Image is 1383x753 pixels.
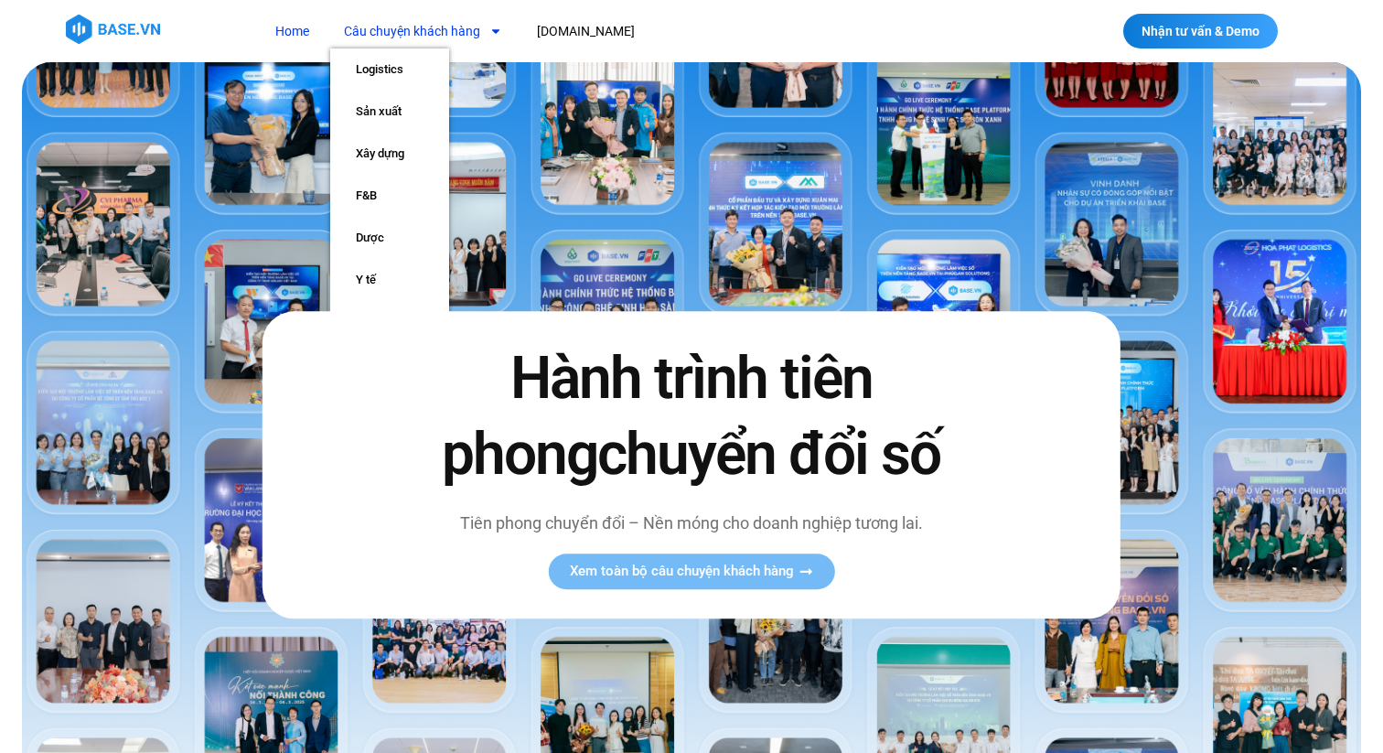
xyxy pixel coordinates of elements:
a: F&B [330,175,449,217]
a: Logistics [330,48,449,91]
a: Dược [330,217,449,259]
span: Nhận tư vấn & Demo [1142,25,1260,38]
ul: Câu chuyện khách hàng [330,48,449,343]
a: Home [262,15,323,48]
a: [DOMAIN_NAME] [523,15,649,48]
span: chuyển đổi số [597,420,940,489]
span: Xem toàn bộ câu chuyện khách hàng [570,565,794,579]
a: Y tế [330,259,449,301]
a: Xây dựng [330,133,449,175]
a: Nhận tư vấn & Demo [1123,14,1278,48]
a: Sản xuất [330,91,449,133]
a: Giáo dục [330,301,449,343]
a: Xem toàn bộ câu chuyện khách hàng [548,554,834,590]
p: Tiên phong chuyển đổi – Nền móng cho doanh nghiệp tương lai. [403,511,980,536]
a: Câu chuyện khách hàng [330,15,516,48]
h2: Hành trình tiên phong [403,340,980,492]
nav: Menu [262,15,970,48]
